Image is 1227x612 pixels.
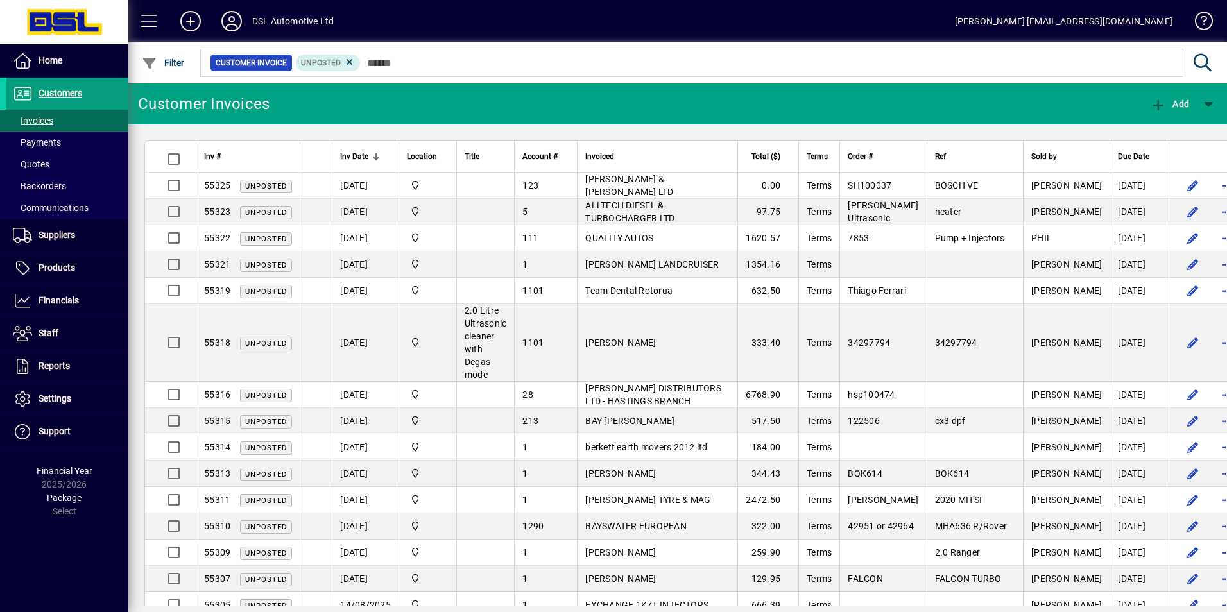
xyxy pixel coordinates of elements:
[245,575,287,584] span: Unposted
[807,180,832,191] span: Terms
[245,261,287,269] span: Unposted
[296,55,361,71] mat-chip: Customer Invoice Status: Unposted
[1031,495,1102,505] span: [PERSON_NAME]
[522,389,533,400] span: 28
[340,149,391,164] div: Inv Date
[6,153,128,175] a: Quotes
[807,389,832,400] span: Terms
[935,149,946,164] span: Ref
[522,442,528,452] span: 1
[807,547,832,557] span: Terms
[332,408,399,434] td: [DATE]
[1182,384,1203,405] button: Edit
[935,149,1016,164] div: Ref
[848,149,918,164] div: Order #
[737,278,798,304] td: 632.50
[245,339,287,348] span: Unposted
[407,440,449,454] span: Central
[1031,149,1102,164] div: Sold by
[332,278,399,304] td: [DATE]
[1110,540,1169,566] td: [DATE]
[935,207,962,217] span: heater
[301,58,341,67] span: Unposted
[1031,180,1102,191] span: [PERSON_NAME]
[746,149,792,164] div: Total ($)
[807,468,832,479] span: Terms
[139,51,188,74] button: Filter
[39,230,75,240] span: Suppliers
[1031,600,1102,610] span: [PERSON_NAME]
[585,468,656,479] span: [PERSON_NAME]
[204,547,230,557] span: 55309
[204,442,230,452] span: 55314
[204,600,230,610] span: 55305
[13,137,61,148] span: Payments
[252,11,334,31] div: DSL Automotive Ltd
[585,285,673,296] span: Team Dental Rotorua
[848,468,882,479] span: BQK614
[1110,251,1169,278] td: [DATE]
[585,259,719,269] span: [PERSON_NAME] LANDCRUISER
[737,461,798,487] td: 344.43
[465,305,507,380] span: 2.0 Litre Ultrasonic cleaner with Degas mode
[407,231,449,245] span: Central
[1031,259,1102,269] span: [PERSON_NAME]
[1031,547,1102,557] span: [PERSON_NAME]
[1182,411,1203,431] button: Edit
[407,149,449,164] div: Location
[407,205,449,219] span: Central
[204,259,230,269] span: 55321
[1147,92,1192,115] button: Add
[848,233,869,243] span: 7853
[6,110,128,132] a: Invoices
[1182,201,1203,222] button: Edit
[1031,233,1052,243] span: PHIL
[6,318,128,350] a: Staff
[245,208,287,217] span: Unposted
[204,337,230,348] span: 55318
[522,416,538,426] span: 213
[39,295,79,305] span: Financials
[142,58,185,68] span: Filter
[6,132,128,153] a: Payments
[204,207,230,217] span: 55323
[245,182,287,191] span: Unposted
[332,382,399,408] td: [DATE]
[522,600,528,610] span: 1
[935,180,979,191] span: BOSCH VE
[807,207,832,217] span: Terms
[245,549,287,557] span: Unposted
[585,495,710,505] span: [PERSON_NAME] TYRE & MAG
[39,262,75,273] span: Products
[1110,461,1169,487] td: [DATE]
[407,257,449,271] span: Central
[204,574,230,584] span: 55307
[1110,513,1169,540] td: [DATE]
[1110,408,1169,434] td: [DATE]
[935,416,966,426] span: cx3 dpf
[522,468,528,479] span: 1
[39,328,58,338] span: Staff
[522,149,558,164] span: Account #
[1031,416,1102,426] span: [PERSON_NAME]
[332,513,399,540] td: [DATE]
[737,513,798,540] td: 322.00
[807,521,832,531] span: Terms
[585,521,687,531] span: BAYSWATER EUROPEAN
[1182,280,1203,301] button: Edit
[6,383,128,415] a: Settings
[807,495,832,505] span: Terms
[332,540,399,566] td: [DATE]
[1182,228,1203,248] button: Edit
[737,304,798,382] td: 333.40
[848,495,918,505] span: [PERSON_NAME]
[204,416,230,426] span: 55315
[522,574,528,584] span: 1
[807,442,832,452] span: Terms
[170,10,211,33] button: Add
[245,235,287,243] span: Unposted
[848,521,914,531] span: 42951 or 42964
[1118,149,1149,164] span: Due Date
[807,574,832,584] span: Terms
[1110,225,1169,251] td: [DATE]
